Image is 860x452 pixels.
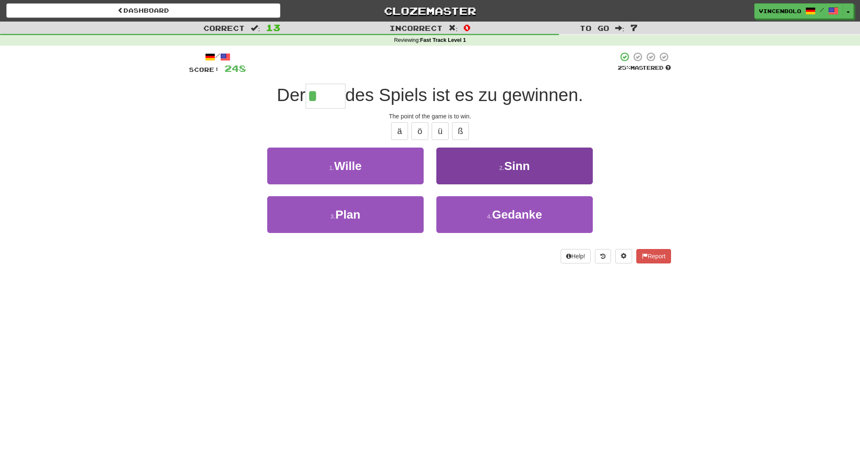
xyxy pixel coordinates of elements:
[463,22,471,33] span: 0
[6,3,280,18] a: Dashboard
[595,249,611,263] button: Round history (alt+y)
[636,249,671,263] button: Report
[267,196,424,233] button: 3.Plan
[436,148,593,184] button: 2.Sinn
[345,85,583,105] span: des Spiels ist es zu gewinnen.
[759,7,801,15] span: vincenbolo
[452,122,469,140] button: ß
[277,85,306,105] span: Der
[487,213,492,220] small: 4 .
[411,122,428,140] button: ö
[293,3,567,18] a: Clozemaster
[504,159,530,173] span: Sinn
[203,24,245,32] span: Correct
[618,64,671,72] div: Mastered
[267,148,424,184] button: 1.Wille
[420,37,466,43] strong: Fast Track Level 1
[389,24,443,32] span: Incorrect
[499,164,504,171] small: 2 .
[225,63,246,74] span: 248
[334,159,362,173] span: Wille
[189,112,671,121] div: The point of the game is to win.
[189,66,219,73] span: Score:
[329,164,334,171] small: 1 .
[820,7,824,13] span: /
[391,122,408,140] button: ä
[432,122,449,140] button: ü
[251,25,260,32] span: :
[580,24,609,32] span: To go
[189,52,246,62] div: /
[331,213,336,220] small: 3 .
[266,22,280,33] span: 13
[561,249,591,263] button: Help!
[630,22,638,33] span: 7
[754,3,843,19] a: vincenbolo /
[492,208,542,221] span: Gedanke
[449,25,458,32] span: :
[436,196,593,233] button: 4.Gedanke
[618,64,630,71] span: 25 %
[615,25,624,32] span: :
[335,208,360,221] span: Plan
